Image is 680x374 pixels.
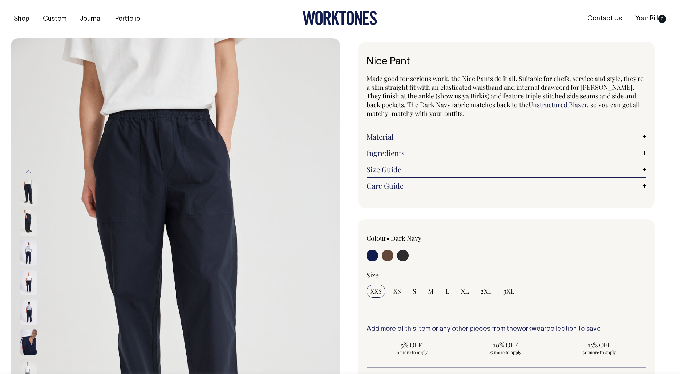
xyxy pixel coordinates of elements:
span: Made good for serious work, the Nice Pants do it all. Suitable for chefs, service and style, they... [367,74,644,109]
input: 10% OFF 25 more to apply [461,338,550,357]
img: dark-navy [20,240,37,266]
a: Shop [11,13,32,25]
input: 3XL [500,285,518,298]
input: S [409,285,420,298]
span: , so you can get all matchy-matchy with your outfits. [367,100,640,118]
span: S [413,287,416,295]
span: 15% OFF [558,341,640,349]
label: Dark Navy [391,234,421,242]
a: Material [367,132,646,141]
span: L [445,287,449,295]
span: • [386,234,389,242]
input: 15% OFF 50 more to apply [554,338,644,357]
img: dark-navy [20,181,37,206]
span: 3XL [503,287,514,295]
span: 2XL [481,287,492,295]
button: Previous [23,164,34,180]
span: 0 [658,15,666,23]
input: XS [390,285,405,298]
h1: Nice Pant [367,56,646,68]
img: dark-navy [20,210,37,236]
a: Contact Us [584,13,625,25]
input: XL [457,285,473,298]
input: 5% OFF 10 more to apply [367,338,456,357]
a: Size Guide [367,165,646,174]
a: Ingredients [367,149,646,157]
span: 50 more to apply [558,349,640,355]
input: L [442,285,453,298]
img: dark-navy [20,300,37,325]
span: XXS [370,287,382,295]
a: Portfolio [112,13,143,25]
div: Colour [367,234,478,242]
a: Unstructured Blazer [529,100,587,109]
span: 10 more to apply [370,349,453,355]
div: Size [367,270,646,279]
span: XS [393,287,401,295]
input: 2XL [477,285,495,298]
input: M [424,285,437,298]
h6: Add more of this item or any other pieces from the collection to save [367,326,646,333]
a: Journal [77,13,105,25]
a: Care Guide [367,181,646,190]
a: workwear [517,326,546,332]
a: Custom [40,13,69,25]
input: XXS [367,285,385,298]
span: XL [461,287,469,295]
img: dark-navy [20,330,37,355]
a: Your Bill0 [632,13,669,25]
span: 10% OFF [464,341,547,349]
span: 25 more to apply [464,349,547,355]
img: dark-navy [20,270,37,295]
span: 5% OFF [370,341,453,349]
span: M [428,287,434,295]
